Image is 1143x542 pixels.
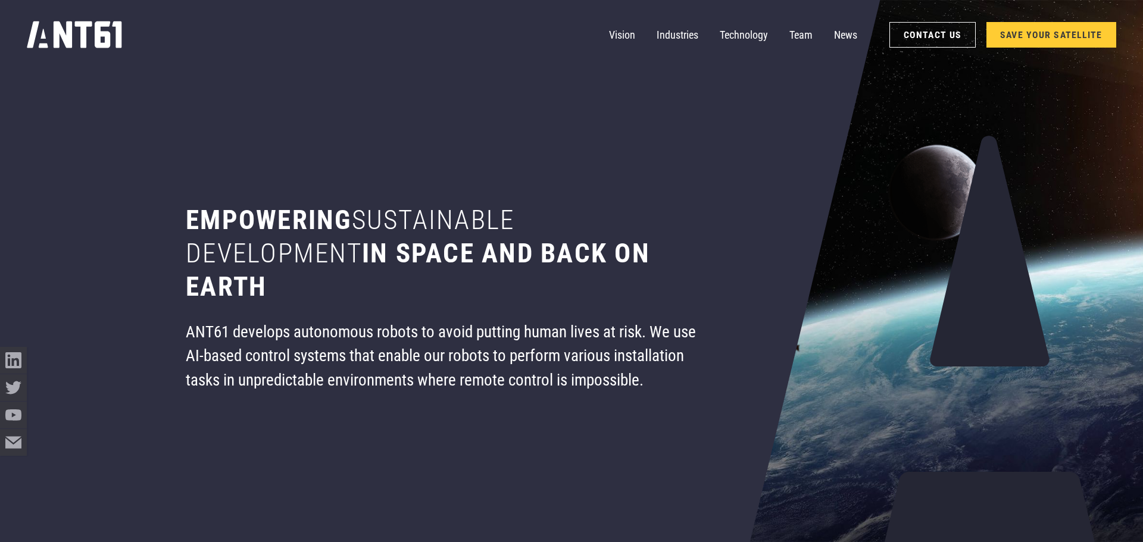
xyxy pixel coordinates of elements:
a: home [27,17,122,52]
a: Technology [720,21,768,48]
h1: Empowering in space and back on earth [186,203,703,304]
a: Vision [609,21,635,48]
a: Industries [657,21,698,48]
a: Team [789,21,813,48]
div: ANT61 develops autonomous robots to avoid putting human lives at risk. We use AI-based control sy... [186,320,703,393]
a: Contact Us [889,22,975,48]
a: News [834,21,857,48]
a: SAVE YOUR SATELLITE [986,22,1116,48]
